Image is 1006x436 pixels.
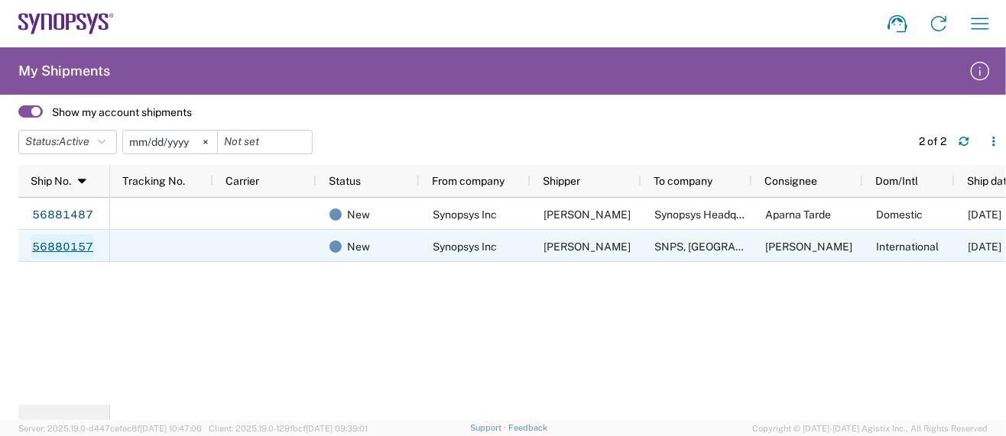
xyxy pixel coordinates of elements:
[919,134,946,148] div: 2 of 2
[544,208,631,221] span: Sarah Wing
[31,175,71,187] span: Ship No.
[31,202,94,227] a: 56881487
[18,130,117,154] button: Status:Active
[347,199,370,231] span: New
[18,424,202,433] span: Server: 2025.19.0-d447cefac8f
[31,234,94,259] a: 56880157
[508,423,547,432] a: Feedback
[226,175,259,187] span: Carrier
[433,241,497,253] span: Synopsys Inc
[209,424,368,433] span: Client: 2025.19.0-129fbcf
[968,241,1001,253] span: 09/19/2025
[306,424,368,433] span: [DATE] 09:39:01
[968,208,1001,221] span: 09/19/2025
[329,175,361,187] span: Status
[52,105,192,119] label: Show my account shipments
[654,241,879,253] span: SNPS, Portugal Unipessoal, Lda.
[218,131,312,153] input: Not set
[59,135,89,147] span: Active
[876,208,923,221] span: Domestic
[347,231,370,263] span: New
[654,175,712,187] span: To company
[470,423,508,432] a: Support
[140,424,202,433] span: [DATE] 10:47:06
[18,62,110,80] h2: My Shipments
[765,241,852,253] span: Tiago Goncalves
[122,175,185,187] span: Tracking No.
[123,131,217,153] input: Not set
[764,175,817,187] span: Consignee
[654,208,802,221] span: Synopsys Headquarters USSV
[765,208,831,221] span: Aparna Tarde
[752,421,988,435] span: Copyright © [DATE]-[DATE] Agistix Inc., All Rights Reserved
[544,241,631,253] span: Sarah Wing
[875,175,918,187] span: Dom/Intl
[432,175,505,187] span: From company
[876,241,939,253] span: International
[433,208,497,221] span: Synopsys Inc
[543,175,580,187] span: Shipper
